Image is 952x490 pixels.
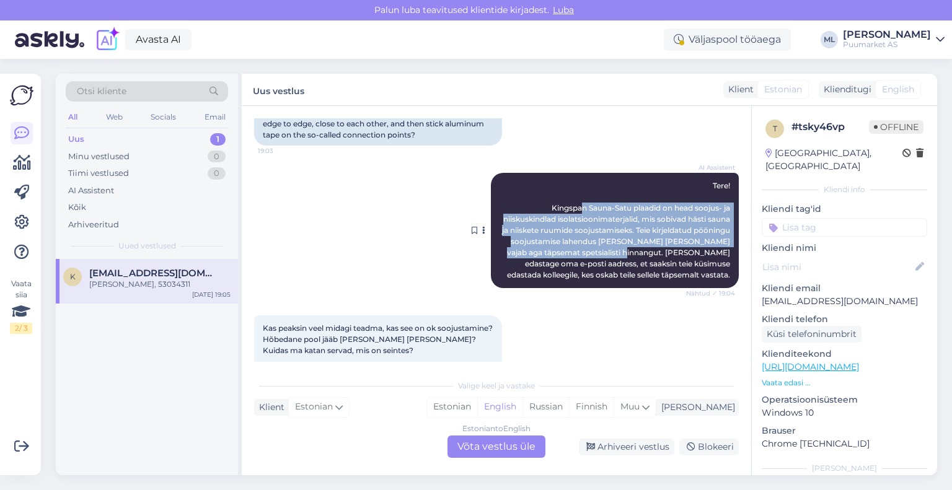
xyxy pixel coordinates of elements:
[679,439,739,455] div: Blokeeri
[447,435,545,458] div: Võta vestlus üle
[258,146,304,155] span: 19:03
[882,83,914,96] span: English
[762,361,859,372] a: [URL][DOMAIN_NAME]
[656,401,735,414] div: [PERSON_NAME]
[762,184,927,195] div: Kliendi info
[762,218,927,237] input: Lisa tag
[295,400,333,414] span: Estonian
[68,185,114,197] div: AI Assistent
[66,109,80,125] div: All
[192,290,231,299] div: [DATE] 19:05
[89,268,218,279] span: kaja.vaarend@gmail.com
[210,133,226,146] div: 1
[477,398,522,416] div: English
[202,109,228,125] div: Email
[148,109,178,125] div: Socials
[689,163,735,172] span: AI Assistent
[77,85,126,98] span: Otsi kliente
[762,406,927,419] p: Windows 10
[502,181,732,279] span: Tere! Kingspan Sauna-Satu plaadid on head soojus- ja niiskuskindlad isolatsioonimaterjalid, mis s...
[762,326,862,343] div: Küsi telefoninumbrit
[869,120,923,134] span: Offline
[462,423,531,434] div: Estonian to English
[10,84,33,107] img: Askly Logo
[427,398,477,416] div: Estonian
[762,463,927,474] div: [PERSON_NAME]
[569,398,614,416] div: Finnish
[68,201,86,214] div: Kõik
[263,323,495,355] span: Kas peaksin veel midagi teadma, kas see on ok soojustamine? Hõbedane pool jääb [PERSON_NAME] [PER...
[843,40,931,50] div: Puumarket AS
[68,167,129,180] div: Tiimi vestlused
[821,31,838,48] div: ML
[522,398,569,416] div: Russian
[208,151,226,163] div: 0
[764,83,802,96] span: Estonian
[762,393,927,406] p: Operatsioonisüsteem
[10,323,32,334] div: 2 / 3
[762,260,913,274] input: Lisa nimi
[125,29,192,50] a: Avasta AI
[843,30,931,40] div: [PERSON_NAME]
[765,147,902,173] div: [GEOGRAPHIC_DATA], [GEOGRAPHIC_DATA]
[819,83,871,96] div: Klienditugi
[843,30,945,50] a: [PERSON_NAME]Puumarket AS
[208,167,226,180] div: 0
[94,27,120,53] img: explore-ai
[104,109,125,125] div: Web
[762,437,927,450] p: Chrome [TECHNICAL_ID]
[762,313,927,326] p: Kliendi telefon
[70,272,76,281] span: k
[773,124,777,133] span: t
[723,83,754,96] div: Klient
[791,120,869,134] div: # tsky46vp
[254,380,739,392] div: Valige keel ja vastake
[762,203,927,216] p: Kliendi tag'id
[762,295,927,308] p: [EMAIL_ADDRESS][DOMAIN_NAME]
[89,279,231,290] div: [PERSON_NAME], 53034311
[68,219,119,231] div: Arhiveeritud
[254,401,284,414] div: Klient
[762,348,927,361] p: Klienditeekond
[68,151,130,163] div: Minu vestlused
[762,377,927,388] p: Vaata edasi ...
[549,4,578,15] span: Luba
[68,133,84,146] div: Uus
[253,81,304,98] label: Uus vestlus
[664,28,791,51] div: Väljaspool tööaega
[762,282,927,295] p: Kliendi email
[579,439,674,455] div: Arhiveeri vestlus
[118,240,176,252] span: Uued vestlused
[10,278,32,334] div: Vaata siia
[762,242,927,255] p: Kliendi nimi
[620,401,640,412] span: Muu
[762,424,927,437] p: Brauser
[686,289,735,298] span: Nähtud ✓ 19:04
